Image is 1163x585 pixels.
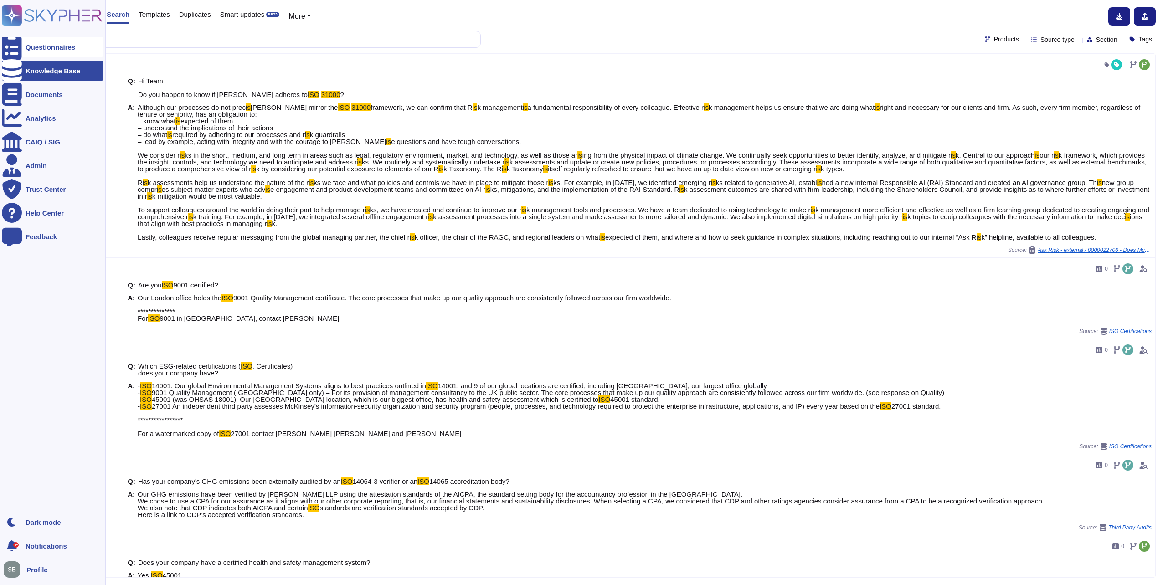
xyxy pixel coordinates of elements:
span: Source: [1079,443,1152,450]
span: 45001 standard. - [138,395,660,410]
span: Duplicates [179,11,211,18]
span: k. Lastly, colleagues receive regular messaging from the global managing partner, the chief r [138,220,410,241]
b: A: [128,294,135,322]
span: framework, we can confirm that R [371,103,472,111]
mark: is [357,158,362,166]
a: Trust Center [2,179,103,199]
mark: ISO [148,314,160,322]
span: ks related to generative AI, establ [716,179,817,186]
mark: is [811,206,816,214]
input: Search a question or template... [36,31,471,47]
mark: is [1054,151,1059,159]
span: 45001 (was OHSAS 18001): Our [GEOGRAPHIC_DATA] location, which is our biggest office, has health ... [152,395,598,403]
b: Q: [128,363,135,376]
mark: ISO [140,389,152,396]
mark: is [157,185,162,193]
mark: is [548,179,553,186]
span: 0 [1121,544,1124,549]
mark: is [180,151,185,159]
span: Our London office holds the [138,294,221,302]
span: 0 [1105,266,1108,272]
b: Q: [128,77,135,98]
span: Although our processes do not prec [138,103,246,111]
button: More [288,11,311,22]
span: a fundamental responsibility of every colleague. Effective r [528,103,704,111]
mark: is [817,179,822,186]
a: CAIQ / SIG [2,132,103,152]
span: k assessment outcomes are shared with firm leadership, including the Shareholders Council, and pr... [138,185,1149,200]
b: A: [128,491,135,518]
span: k management more efficient and effective as well as a firm learning group dedicated to creating ... [138,206,1149,221]
span: Hi Team Do you happen to know if [PERSON_NAME] adheres to [138,77,308,98]
mark: is [143,179,148,186]
span: k assessment processes into a single system and made assessments more tailored and dynamic. We al... [433,213,902,221]
span: 0 [1105,462,1108,468]
div: Trust Center [26,186,66,193]
span: Tags [1138,36,1152,42]
span: k mitigation would be most valuable. To support colleagues around the world in doing their part t... [138,192,365,214]
mark: is [175,117,180,125]
mark: ISO [338,103,350,111]
b: Q: [128,282,135,288]
span: Search [107,11,129,18]
span: Source: [1079,328,1152,335]
span: 14001, and 9 of our global locations are certified, including [GEOGRAPHIC_DATA], our largest offi... [138,382,767,396]
mark: is [875,103,880,111]
a: Feedback [2,226,103,246]
mark: ISO [151,571,163,579]
mark: is [188,213,193,221]
mark: is [410,233,415,241]
span: Yes, [138,571,151,579]
mark: ISO [598,395,610,403]
div: CAIQ / SIG [26,139,60,145]
a: Questionnaires [2,37,103,57]
span: k framework, which provides the insight, controls, and technology we need to anticipate and addre... [138,151,1145,166]
mark: is [386,138,391,145]
div: Help Center [26,210,64,216]
span: e engagement and product development teams and committees on AI r [270,185,485,193]
span: Templates [139,11,170,18]
span: Section [1096,36,1117,43]
span: ions that align with best practices in managing r [138,213,1142,227]
span: 0 [1105,347,1108,353]
div: Feedback [26,233,57,240]
mark: is [543,165,548,173]
span: expected of them, and where and how to seek guidance in complex situations, including reaching ou... [605,233,977,241]
span: Products [994,36,1019,42]
span: Source: [1008,246,1152,254]
span: ks, mitigations, and the implementation of the RAI Standard. R [490,185,679,193]
mark: is [521,206,526,214]
mark: is [267,220,272,227]
div: 9+ [13,542,19,548]
mark: ISO [219,430,231,437]
b: A: [128,104,135,241]
span: k training. For example, in [DATE], we integrated several offline engagement r [193,213,428,221]
mark: ISO [140,382,152,390]
mark: is [428,213,433,221]
span: 27001 contact [PERSON_NAME] [PERSON_NAME] and [PERSON_NAME] [231,430,461,437]
mark: is [473,103,478,111]
span: ks we face and what policies and controls we have in place to mitigate those r [314,179,548,186]
mark: is [711,179,716,186]
mark: ISO [417,477,429,485]
span: 14065 accreditation body? [429,477,509,485]
span: 9001 in [GEOGRAPHIC_DATA], contact [PERSON_NAME] [160,314,339,322]
span: Which ESG-related certifications ( [138,362,241,370]
span: ISO Certifications [1109,444,1152,449]
mark: is [438,165,443,173]
mark: ISO [880,402,891,410]
span: required by adhering to our processes and r [172,131,305,139]
mark: is [147,192,152,200]
div: Analytics [26,115,56,122]
a: Documents [2,84,103,104]
mark: is [502,165,507,173]
button: user [2,559,26,580]
a: Analytics [2,108,103,128]
span: Profile [26,566,48,573]
div: Admin [26,162,47,169]
span: k guardrails – lead by example, acting with integrity and with the courage to [PERSON_NAME] [138,131,386,145]
span: ks, we have created and continue to improve our r [370,206,522,214]
span: ks in the short, medium, and long term in areas such as legal, regulatory environment, market, an... [185,151,577,159]
span: Our GHG emissions have been verified by [PERSON_NAME] LLP using the attestation standards of the ... [138,490,1044,512]
span: ks. For example, in [DATE], we identified emerging r [553,179,711,186]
